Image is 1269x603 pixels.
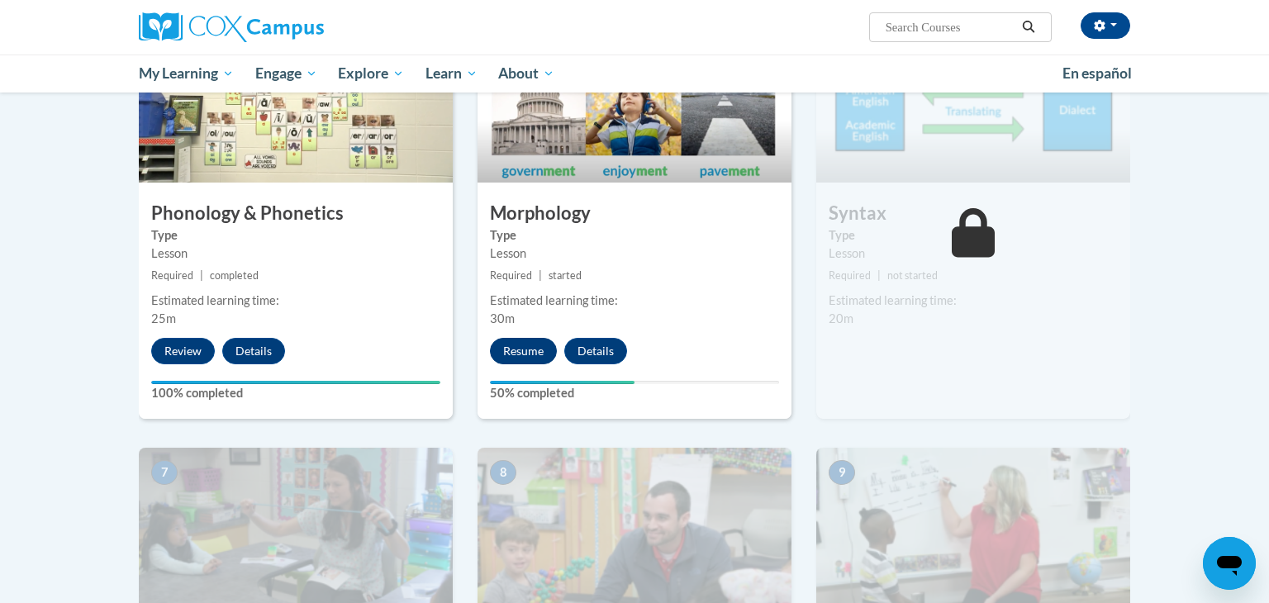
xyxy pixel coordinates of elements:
div: Estimated learning time: [829,292,1118,310]
img: Cox Campus [139,12,324,42]
span: 25m [151,311,176,325]
span: 8 [490,460,516,485]
button: Review [151,338,215,364]
span: Engage [255,64,317,83]
button: Details [564,338,627,364]
h3: Morphology [478,201,791,226]
button: Details [222,338,285,364]
div: Lesson [490,245,779,263]
span: About [498,64,554,83]
span: | [877,269,881,282]
img: Course Image [816,17,1130,183]
div: Main menu [114,55,1155,93]
span: | [539,269,542,282]
img: Course Image [139,17,453,183]
span: | [200,269,203,282]
a: Explore [327,55,415,93]
span: not started [887,269,938,282]
button: Resume [490,338,557,364]
span: My Learning [139,64,234,83]
span: 20m [829,311,853,325]
label: 100% completed [151,384,440,402]
div: Lesson [829,245,1118,263]
div: Your progress [151,381,440,384]
div: Estimated learning time: [490,292,779,310]
a: En español [1052,56,1143,91]
span: 7 [151,460,178,485]
div: Lesson [151,245,440,263]
div: Your progress [490,381,634,384]
a: Engage [245,55,328,93]
label: Type [151,226,440,245]
span: 30m [490,311,515,325]
span: Required [151,269,193,282]
span: started [549,269,582,282]
span: En español [1062,64,1132,82]
h3: Phonology & Phonetics [139,201,453,226]
label: 50% completed [490,384,779,402]
label: Type [490,226,779,245]
span: completed [210,269,259,282]
button: Account Settings [1081,12,1130,39]
span: Explore [338,64,404,83]
a: Learn [415,55,488,93]
img: Course Image [478,17,791,183]
span: Learn [425,64,478,83]
span: Required [490,269,532,282]
a: My Learning [128,55,245,93]
button: Search [1016,17,1041,37]
iframe: Button to launch messaging window [1203,537,1256,590]
label: Type [829,226,1118,245]
input: Search Courses [884,17,1016,37]
h3: Syntax [816,201,1130,226]
span: Required [829,269,871,282]
a: About [488,55,566,93]
div: Estimated learning time: [151,292,440,310]
a: Cox Campus [139,12,453,42]
span: 9 [829,460,855,485]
